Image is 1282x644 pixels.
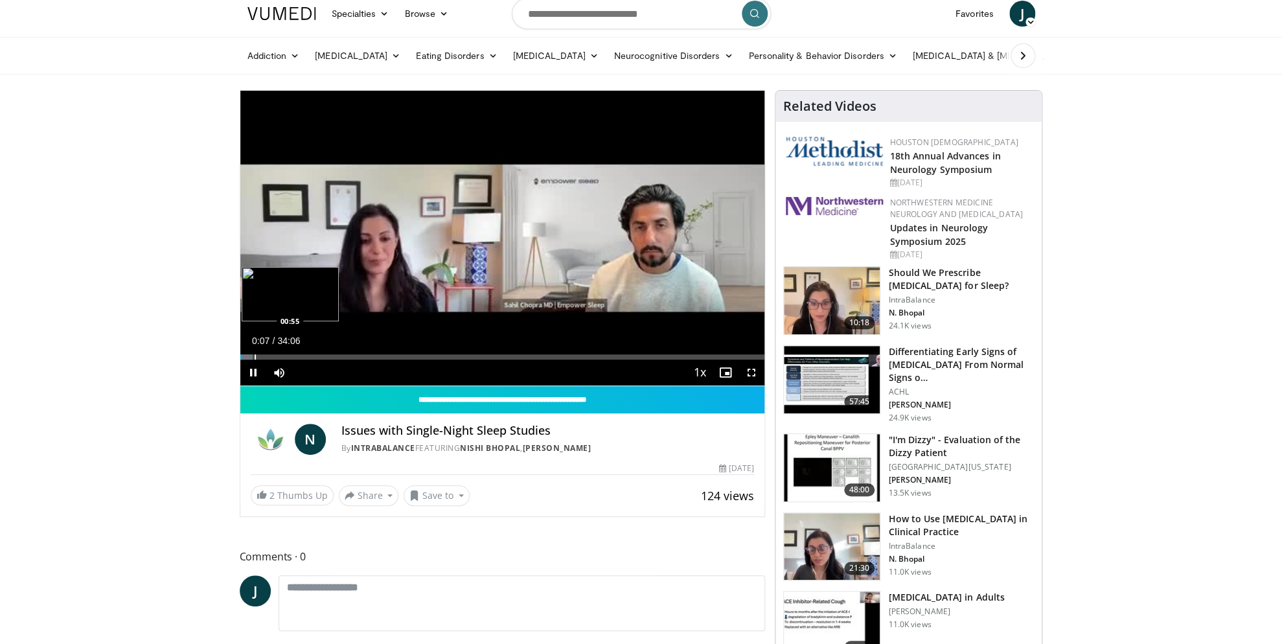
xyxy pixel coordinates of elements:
span: 10:18 [844,316,875,329]
a: J [1009,1,1035,27]
span: 2 [269,489,275,501]
div: [DATE] [719,463,754,474]
button: Save to [404,485,470,506]
img: IntraBalance [251,424,290,455]
p: [PERSON_NAME] [888,475,1034,485]
span: 21:30 [844,562,875,575]
img: 5373e1fe-18ae-47e7-ad82-0c604b173657.150x105_q85_crop-smart_upscale.jpg [784,434,880,501]
p: [PERSON_NAME] [888,606,1004,617]
a: Browse [396,1,456,27]
a: 10:18 Should We Prescribe [MEDICAL_DATA] for Sleep? IntraBalance N. Bhopal 24.1K views [783,266,1034,335]
p: 11.0K views [888,567,931,577]
button: Playback Rate [687,360,713,385]
a: Neurocognitive Disorders [606,43,741,69]
a: 18th Annual Advances in Neurology Symposium [889,150,1000,176]
a: Specialties [324,1,397,27]
div: [DATE] [889,177,1031,189]
span: 34:06 [277,336,300,346]
p: IntraBalance [888,541,1034,551]
a: [MEDICAL_DATA] [505,43,606,69]
a: IntraBalance [351,443,415,454]
a: 57:45 Differentiating Early Signs of [MEDICAL_DATA] From Normal Signs o… ACHL [PERSON_NAME] 24.9K... [783,345,1034,423]
a: Nishi Bhopal [460,443,520,454]
div: [DATE] [889,249,1031,260]
p: N. Bhopal [888,308,1034,318]
p: 24.1K views [888,321,931,331]
p: IntraBalance [888,295,1034,305]
h3: Differentiating Early Signs of [MEDICAL_DATA] From Normal Signs o… [888,345,1034,384]
span: Comments 0 [240,548,766,565]
a: Houston [DEMOGRAPHIC_DATA] [889,137,1018,148]
p: [GEOGRAPHIC_DATA][US_STATE] [888,462,1034,472]
span: 57:45 [844,395,875,408]
img: image.jpeg [242,267,339,321]
span: / [273,336,275,346]
img: 599f3ee4-8b28-44a1-b622-e2e4fac610ae.150x105_q85_crop-smart_upscale.jpg [784,346,880,413]
a: 21:30 How to Use [MEDICAL_DATA] in Clinical Practice IntraBalance N. Bhopal 11.0K views [783,512,1034,581]
a: [MEDICAL_DATA] & [MEDICAL_DATA] [905,43,1090,69]
h3: How to Use [MEDICAL_DATA] in Clinical Practice [888,512,1034,538]
h3: "I'm Dizzy" - Evaluation of the Dizzy Patient [888,433,1034,459]
a: [MEDICAL_DATA] [307,43,408,69]
img: VuMedi Logo [247,7,316,20]
div: Progress Bar [240,354,765,360]
p: [PERSON_NAME] [888,400,1034,410]
p: 13.5K views [888,488,931,498]
a: Addiction [240,43,308,69]
span: 48:00 [844,483,875,496]
p: N. Bhopal [888,554,1034,564]
a: [PERSON_NAME] [523,443,591,454]
button: Pause [240,360,266,385]
img: 662646f3-24dc-48fd-91cb-7f13467e765c.150x105_q85_crop-smart_upscale.jpg [784,513,880,581]
button: Mute [266,360,292,385]
p: ACHL [888,387,1034,397]
div: By FEATURING , [341,443,755,454]
a: J [240,575,271,606]
img: 2a462fb6-9365-492a-ac79-3166a6f924d8.png.150x105_q85_autocrop_double_scale_upscale_version-0.2.jpg [786,197,883,215]
span: 0:07 [252,336,269,346]
h3: Should We Prescribe [MEDICAL_DATA] for Sleep? [888,266,1034,292]
a: N [295,424,326,455]
a: Northwestern Medicine Neurology and [MEDICAL_DATA] [889,197,1023,220]
a: Favorites [948,1,1002,27]
a: Updates in Neurology Symposium 2025 [889,222,988,247]
img: 5e4488cc-e109-4a4e-9fd9-73bb9237ee91.png.150x105_q85_autocrop_double_scale_upscale_version-0.2.png [786,137,883,166]
button: Enable picture-in-picture mode [713,360,738,385]
video-js: Video Player [240,91,765,386]
span: 124 views [701,488,754,503]
p: 11.0K views [888,619,931,630]
h3: [MEDICAL_DATA] in Adults [888,591,1004,604]
h4: Related Videos [783,98,876,114]
button: Share [339,485,399,506]
h4: Issues with Single-Night Sleep Studies [341,424,755,438]
a: Eating Disorders [408,43,505,69]
button: Fullscreen [738,360,764,385]
a: Personality & Behavior Disorders [740,43,904,69]
a: 2 Thumbs Up [251,485,334,505]
img: f7087805-6d6d-4f4e-b7c8-917543aa9d8d.150x105_q85_crop-smart_upscale.jpg [784,267,880,334]
p: 24.9K views [888,413,931,423]
a: 48:00 "I'm Dizzy" - Evaluation of the Dizzy Patient [GEOGRAPHIC_DATA][US_STATE] [PERSON_NAME] 13.... [783,433,1034,502]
